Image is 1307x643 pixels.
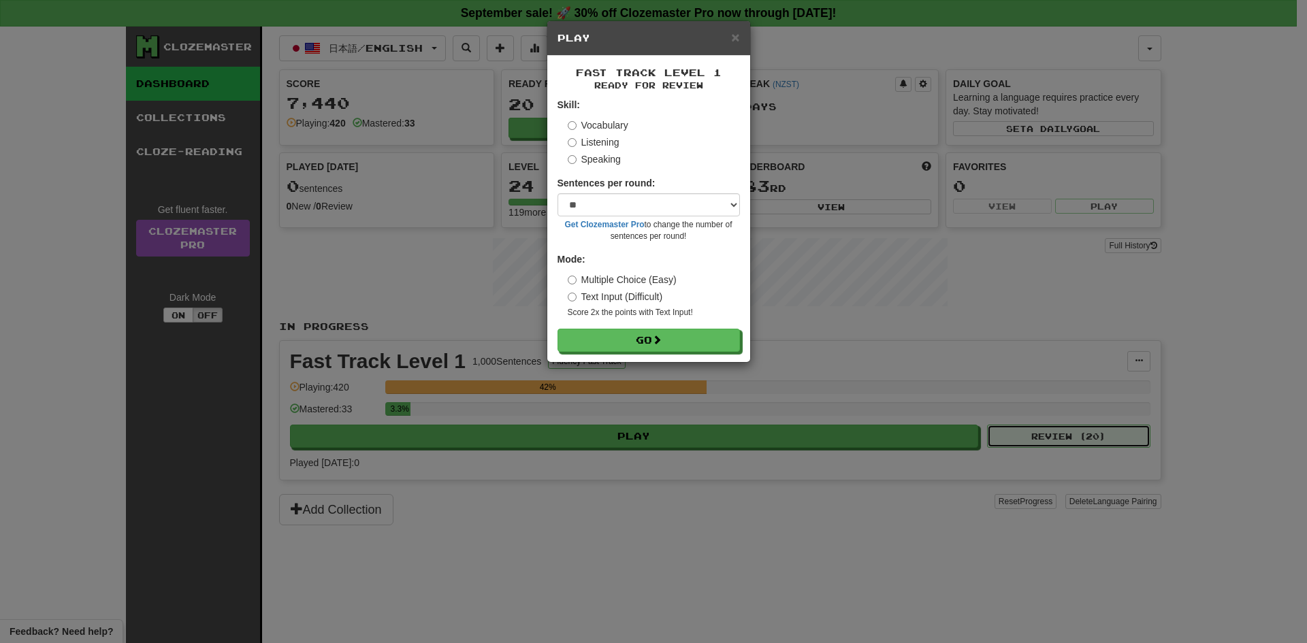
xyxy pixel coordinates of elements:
span: Fast Track Level 1 [576,67,722,78]
small: to change the number of sentences per round! [558,219,740,242]
small: Score 2x the points with Text Input ! [568,307,740,318]
strong: Skill: [558,99,580,110]
label: Speaking [568,152,621,166]
strong: Mode: [558,254,585,265]
input: Listening [568,138,577,147]
input: Multiple Choice (Easy) [568,276,577,284]
input: Vocabulary [568,121,577,130]
input: Text Input (Difficult) [568,293,577,301]
span: × [731,29,739,45]
label: Text Input (Difficult) [568,290,663,303]
label: Vocabulary [568,118,628,132]
label: Multiple Choice (Easy) [568,273,677,286]
small: Ready for Review [558,80,740,91]
label: Listening [568,135,619,149]
label: Sentences per round: [558,176,656,190]
a: Get Clozemaster Pro [565,220,645,229]
button: Close [731,30,739,44]
input: Speaking [568,155,577,164]
h5: Play [558,31,740,45]
button: Go [558,329,740,352]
